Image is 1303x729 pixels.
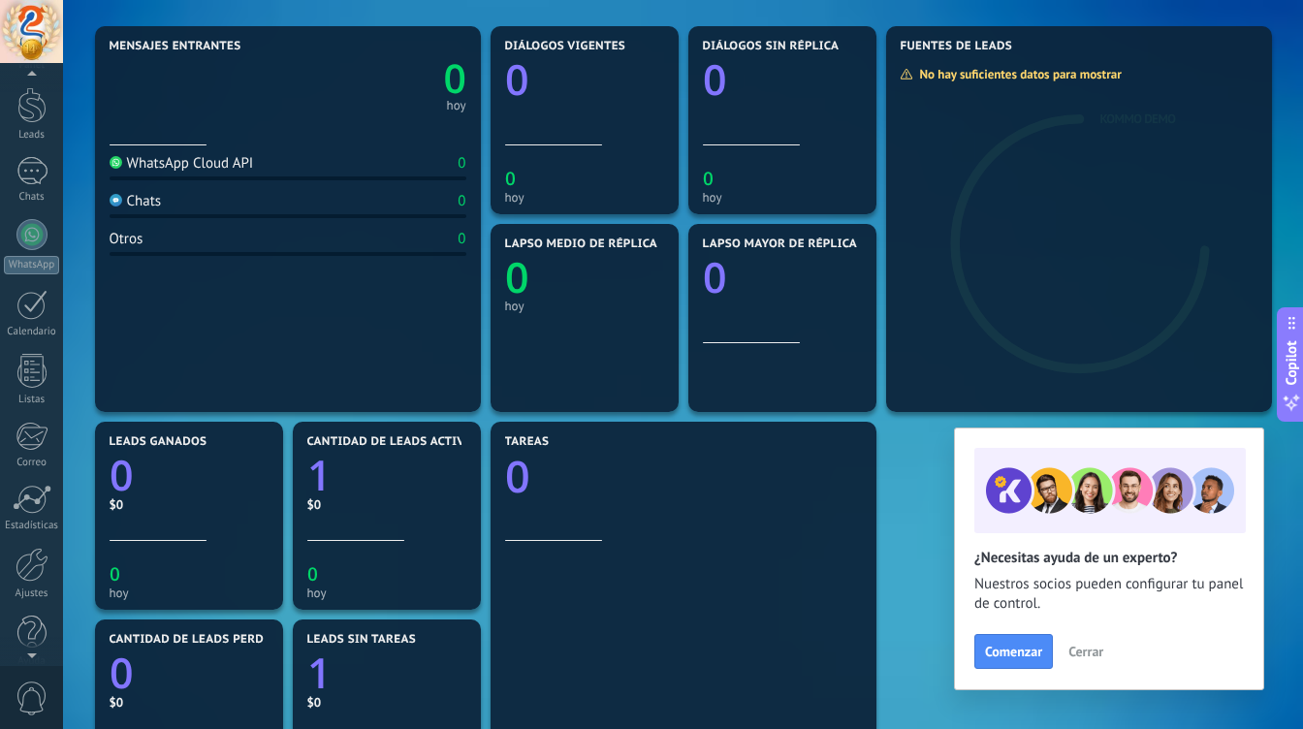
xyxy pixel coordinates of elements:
[4,457,60,469] div: Correo
[974,634,1053,669] button: Comenzar
[110,154,254,173] div: WhatsApp Cloud API
[458,154,465,173] div: 0
[110,192,162,210] div: Chats
[288,51,466,106] a: 0
[703,190,862,205] div: hoy
[458,192,465,210] div: 0
[307,644,332,701] text: 1
[505,50,529,108] text: 0
[307,694,466,711] div: $0
[110,586,269,600] div: hoy
[443,51,465,106] text: 0
[110,496,269,513] div: $0
[505,447,530,506] text: 0
[1282,341,1301,386] span: Copilot
[974,549,1244,567] h2: ¿Necesitas ayuda de un experto?
[447,101,466,111] div: hoy
[110,694,269,711] div: $0
[703,50,727,108] text: 0
[110,644,269,701] a: 0
[110,633,294,647] span: Cantidad de leads perdidos
[307,446,466,503] a: 1
[703,238,857,251] span: Lapso mayor de réplica
[307,561,318,586] text: 0
[110,194,122,206] img: Chats
[505,435,550,449] span: Tareas
[4,520,60,532] div: Estadísticas
[110,230,143,248] div: Otros
[505,248,529,305] text: 0
[307,633,416,647] span: Leads sin tareas
[901,40,1013,53] span: Fuentes de leads
[4,191,60,204] div: Chats
[110,446,134,503] text: 0
[703,40,840,53] span: Diálogos sin réplica
[505,190,664,205] div: hoy
[1068,645,1103,658] span: Cerrar
[110,561,120,586] text: 0
[4,394,60,406] div: Listas
[505,166,516,191] text: 0
[4,129,60,142] div: Leads
[4,326,60,338] div: Calendario
[307,496,466,513] div: $0
[974,575,1244,614] span: Nuestros socios pueden configurar tu panel de control.
[1060,637,1112,666] button: Cerrar
[505,238,658,251] span: Lapso medio de réplica
[4,256,59,274] div: WhatsApp
[458,230,465,248] div: 0
[307,586,466,600] div: hoy
[110,40,241,53] span: Mensajes entrantes
[703,248,727,305] text: 0
[703,166,714,191] text: 0
[110,156,122,169] img: WhatsApp Cloud API
[505,447,862,506] a: 0
[505,40,626,53] span: Diálogos vigentes
[900,66,1135,82] div: No hay suficientes datos para mostrar
[307,435,481,449] span: Cantidad de leads activos
[505,299,664,313] div: hoy
[110,446,269,503] a: 0
[307,446,332,503] text: 1
[985,645,1042,658] span: Comenzar
[4,587,60,600] div: Ajustes
[307,644,466,701] a: 1
[110,644,134,701] text: 0
[110,435,207,449] span: Leads ganados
